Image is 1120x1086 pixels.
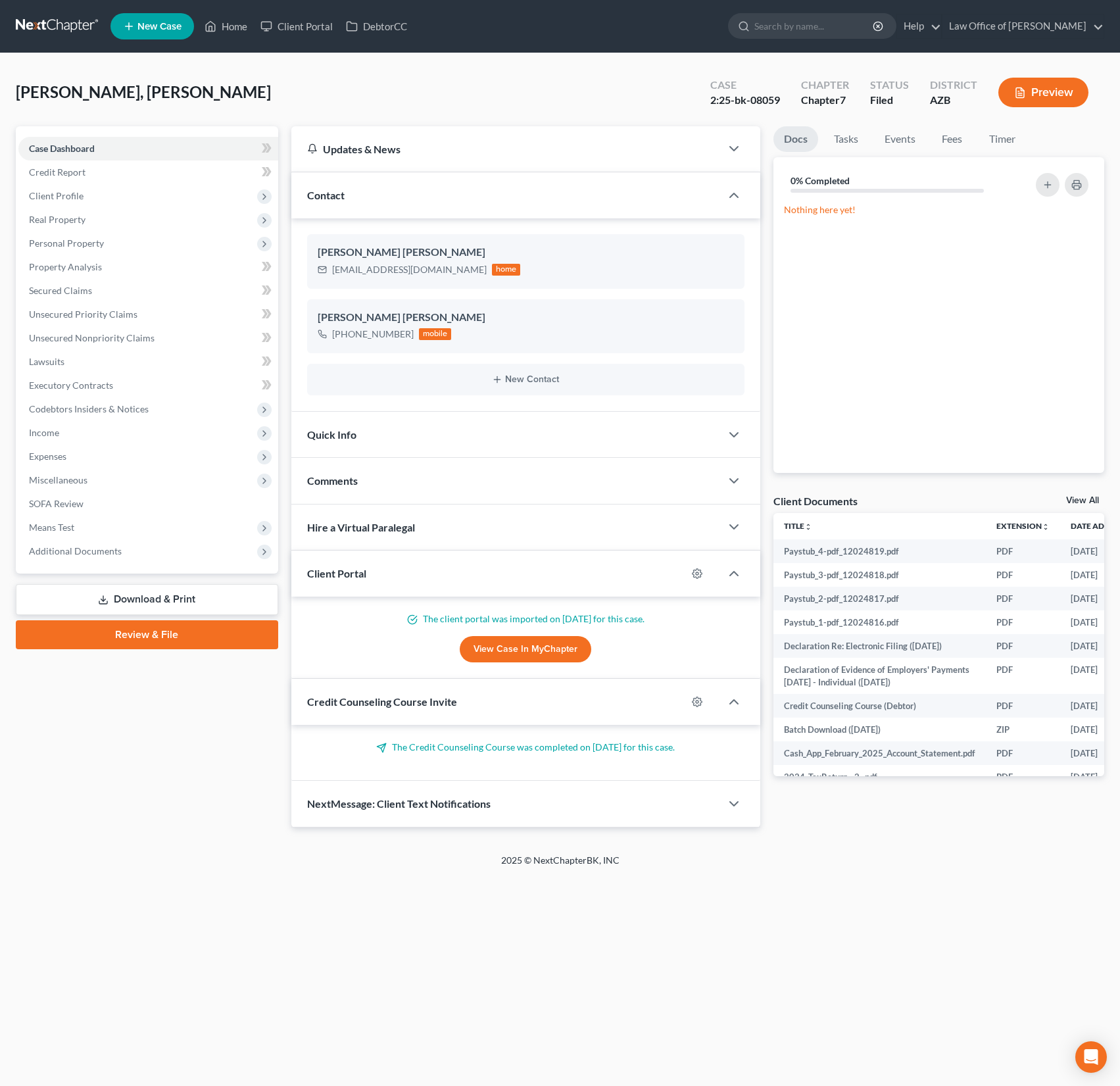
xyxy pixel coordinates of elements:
span: Miscellaneous [29,474,87,485]
td: PDF [986,539,1060,563]
span: Hire a Virtual Paralegal [307,521,415,533]
span: 7 [840,93,846,106]
a: Client Portal [254,14,339,38]
a: Credit Report [18,160,278,184]
a: Case Dashboard [18,137,278,160]
span: Unsecured Priority Claims [29,309,137,320]
div: District [930,78,977,93]
a: Titleunfold_more [784,521,812,531]
a: Review & File [16,620,278,649]
span: Comments [307,474,358,487]
span: Client Portal [307,567,366,580]
div: Case [710,78,780,93]
td: Declaration of Evidence of Employers' Payments [DATE] - Individual ([DATE]) [773,658,986,694]
button: Preview [998,78,1088,107]
a: Property Analysis [18,255,278,279]
i: unfold_more [1042,523,1050,531]
a: Unsecured Nonpriority Claims [18,326,278,350]
span: NextMessage: Client Text Notifications [307,797,491,810]
div: AZB [930,93,977,108]
strong: 0% Completed [791,175,850,186]
div: [PHONE_NUMBER] [332,328,414,341]
span: Credit Counseling Course Invite [307,695,457,708]
span: Additional Documents [29,545,122,556]
div: Updates & News [307,142,705,156]
a: Home [198,14,254,38]
a: Fees [931,126,973,152]
span: Credit Report [29,166,85,178]
a: Docs [773,126,818,152]
td: Batch Download ([DATE]) [773,718,986,741]
div: Filed [870,93,909,108]
span: Expenses [29,451,66,462]
td: PDF [986,694,1060,718]
span: Real Property [29,214,85,225]
td: Paystub_2-pdf_12024817.pdf [773,587,986,610]
span: [PERSON_NAME], [PERSON_NAME] [16,82,271,101]
a: Help [897,14,941,38]
td: Paystub_3-pdf_12024818.pdf [773,563,986,587]
a: Tasks [823,126,869,152]
div: [PERSON_NAME] [PERSON_NAME] [318,245,734,260]
a: View Case in MyChapter [460,636,591,662]
span: Secured Claims [29,285,92,296]
td: Cash_App_February_2025_Account_Statement.pdf [773,741,986,765]
a: Events [874,126,926,152]
span: New Case [137,22,182,32]
input: Search by name... [754,14,875,38]
i: unfold_more [804,523,812,531]
div: Chapter [801,93,849,108]
span: Personal Property [29,237,104,249]
p: The Credit Counseling Course was completed on [DATE] for this case. [307,741,744,754]
td: PDF [986,610,1060,634]
td: PDF [986,741,1060,765]
td: PDF [986,634,1060,658]
p: Nothing here yet! [784,203,1094,216]
td: Paystub_1-pdf_12024816.pdf [773,610,986,634]
td: Declaration Re: Electronic Filing ([DATE]) [773,634,986,658]
td: PDF [986,658,1060,694]
span: Means Test [29,522,74,533]
a: Unsecured Priority Claims [18,303,278,326]
span: Quick Info [307,428,356,441]
div: Open Intercom Messenger [1075,1041,1107,1073]
a: Executory Contracts [18,374,278,397]
p: The client portal was imported on [DATE] for this case. [307,612,744,626]
td: Paystub_4-pdf_12024819.pdf [773,539,986,563]
span: Income [29,427,59,438]
td: PDF [986,587,1060,610]
td: ZIP [986,718,1060,741]
div: [EMAIL_ADDRESS][DOMAIN_NAME] [332,263,487,276]
div: 2025 © NextChapterBK, INC [185,854,935,877]
a: SOFA Review [18,492,278,516]
td: 2024_TaxReturn__2_.pdf [773,765,986,789]
span: Property Analysis [29,261,102,272]
td: PDF [986,765,1060,789]
a: Law Office of [PERSON_NAME] [942,14,1104,38]
div: [PERSON_NAME] [PERSON_NAME] [318,310,734,326]
span: SOFA Review [29,498,84,509]
td: Credit Counseling Course (Debtor) [773,694,986,718]
span: Codebtors Insiders & Notices [29,403,149,414]
div: Client Documents [773,494,858,508]
div: Status [870,78,909,93]
span: Client Profile [29,190,84,201]
a: View All [1066,496,1099,505]
a: Secured Claims [18,279,278,303]
a: DebtorCC [339,14,414,38]
span: Executory Contracts [29,380,113,391]
span: Case Dashboard [29,143,95,154]
div: 2:25-bk-08059 [710,93,780,108]
td: PDF [986,563,1060,587]
a: Download & Print [16,584,278,615]
div: mobile [419,328,452,340]
div: home [492,264,521,276]
span: Unsecured Nonpriority Claims [29,332,155,343]
a: Lawsuits [18,350,278,374]
button: New Contact [318,374,734,385]
span: Contact [307,189,345,201]
a: Timer [979,126,1026,152]
a: Extensionunfold_more [996,521,1050,531]
span: Lawsuits [29,356,64,367]
div: Chapter [801,78,849,93]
